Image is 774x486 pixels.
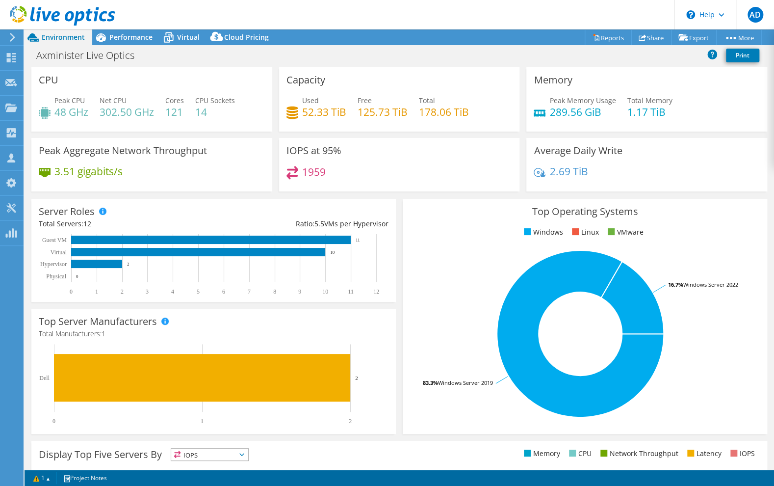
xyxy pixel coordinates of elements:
[349,418,352,425] text: 2
[419,96,435,105] span: Total
[748,7,763,23] span: AD
[627,107,672,117] h4: 1.17 TiB
[127,262,129,267] text: 2
[40,261,67,268] text: Hypervisor
[627,96,672,105] span: Total Memory
[671,30,717,45] a: Export
[549,166,588,177] h4: 2.69 TiB
[52,418,55,425] text: 0
[683,281,738,288] tspan: Windows Server 2022
[54,107,88,117] h4: 48 GHz
[54,166,123,177] h4: 3.51 gigabits/s
[32,50,150,61] h1: Axminister Live Optics
[686,10,695,19] svg: \n
[56,472,114,484] a: Project Notes
[302,107,346,117] h4: 52.33 TiB
[438,379,493,386] tspan: Windows Server 2019
[146,288,149,295] text: 3
[26,472,57,484] a: 1
[302,166,326,177] h4: 1959
[76,274,78,279] text: 0
[726,49,759,62] a: Print
[286,145,341,156] h3: IOPS at 95%
[213,218,388,229] div: Ratio: VMs per Hypervisor
[419,107,469,117] h4: 178.06 TiB
[171,288,174,295] text: 4
[165,96,184,105] span: Cores
[358,96,372,105] span: Free
[716,30,762,45] a: More
[569,227,599,238] li: Linux
[39,206,95,217] h3: Server Roles
[605,227,644,238] li: VMware
[302,96,319,105] span: Used
[102,329,105,338] span: 1
[54,96,85,105] span: Peak CPU
[598,448,678,459] li: Network Throughput
[39,145,207,156] h3: Peak Aggregate Network Throughput
[42,237,67,243] text: Guest VM
[95,288,98,295] text: 1
[373,288,379,295] text: 12
[195,107,235,117] h4: 14
[165,107,184,117] h4: 121
[83,219,91,228] span: 12
[631,30,671,45] a: Share
[330,250,335,255] text: 10
[355,375,358,381] text: 2
[70,288,73,295] text: 0
[39,75,58,85] h3: CPU
[348,288,354,295] text: 11
[286,75,325,85] h3: Capacity
[410,206,760,217] h3: Top Operating Systems
[109,32,153,42] span: Performance
[39,328,388,339] h4: Total Manufacturers:
[46,273,66,280] text: Physical
[423,379,438,386] tspan: 83.3%
[100,107,154,117] h4: 302.50 GHz
[298,288,301,295] text: 9
[567,448,592,459] li: CPU
[322,288,328,295] text: 10
[39,218,213,229] div: Total Servers:
[121,288,124,295] text: 2
[222,288,225,295] text: 6
[668,281,683,288] tspan: 16.7%
[685,448,722,459] li: Latency
[197,288,200,295] text: 5
[224,32,269,42] span: Cloud Pricing
[728,448,755,459] li: IOPS
[585,30,632,45] a: Reports
[534,145,622,156] h3: Average Daily Write
[534,75,572,85] h3: Memory
[549,96,616,105] span: Peak Memory Usage
[549,107,616,117] h4: 289.56 GiB
[314,219,324,228] span: 5.5
[201,418,204,425] text: 1
[51,249,67,256] text: Virtual
[521,227,563,238] li: Windows
[273,288,276,295] text: 8
[39,316,157,327] h3: Top Server Manufacturers
[39,375,50,381] text: Dell
[100,96,127,105] span: Net CPU
[42,32,85,42] span: Environment
[171,449,248,460] span: IOPS
[356,238,360,243] text: 11
[195,96,235,105] span: CPU Sockets
[521,448,560,459] li: Memory
[177,32,200,42] span: Virtual
[248,288,251,295] text: 7
[358,107,408,117] h4: 125.73 TiB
